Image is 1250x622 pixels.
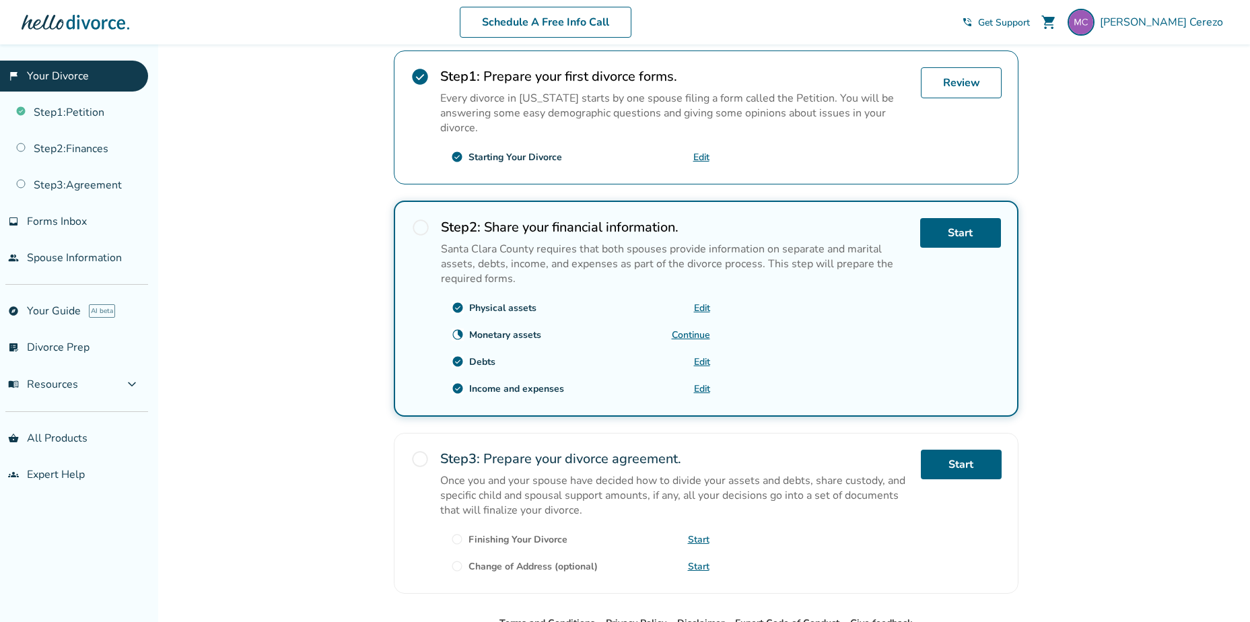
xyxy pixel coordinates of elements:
[8,216,19,227] span: inbox
[8,377,78,392] span: Resources
[921,67,1002,98] a: Review
[8,342,19,353] span: list_alt_check
[451,533,463,545] span: radio_button_unchecked
[451,560,463,572] span: radio_button_unchecked
[694,302,710,314] a: Edit
[694,382,710,395] a: Edit
[921,450,1002,479] a: Start
[978,16,1030,29] span: Get Support
[411,450,429,469] span: radio_button_unchecked
[441,218,909,236] h2: Share your financial information.
[441,218,481,236] strong: Step 2 :
[468,151,562,164] div: Starting Your Divorce
[469,329,541,341] div: Monetary assets
[469,302,536,314] div: Physical assets
[441,242,909,286] p: Santa Clara County requires that both spouses provide information on separate and marital assets,...
[440,450,480,468] strong: Step 3 :
[688,560,709,573] a: Start
[460,7,631,38] a: Schedule A Free Info Call
[962,16,1030,29] a: phone_in_talkGet Support
[124,376,140,392] span: expand_more
[8,71,19,81] span: flag_2
[411,218,430,237] span: radio_button_unchecked
[452,302,464,314] span: check_circle
[452,382,464,394] span: check_circle
[694,355,710,368] a: Edit
[962,17,973,28] span: phone_in_talk
[452,355,464,368] span: check_circle
[1183,557,1250,622] iframe: Chat Widget
[469,382,564,395] div: Income and expenses
[8,379,19,390] span: menu_book
[411,67,429,86] span: check_circle
[920,218,1001,248] a: Start
[1041,14,1057,30] span: shopping_cart
[8,252,19,263] span: people
[8,469,19,480] span: groups
[1068,9,1095,36] img: mcerezogt@gmail.com
[1100,15,1228,30] span: [PERSON_NAME] Cerezo
[469,355,495,368] div: Debts
[440,450,910,468] h2: Prepare your divorce agreement.
[440,67,480,85] strong: Step 1 :
[451,151,463,163] span: check_circle
[468,560,598,573] div: Change of Address (optional)
[440,473,910,518] p: Once you and your spouse have decided how to divide your assets and debts, share custody, and spe...
[440,91,910,135] p: Every divorce in [US_STATE] starts by one spouse filing a form called the Petition. You will be a...
[27,214,87,229] span: Forms Inbox
[468,533,567,546] div: Finishing Your Divorce
[452,329,464,341] span: clock_loader_40
[8,433,19,444] span: shopping_basket
[440,67,910,85] h2: Prepare your first divorce forms.
[672,329,710,341] a: Continue
[693,151,709,164] a: Edit
[89,304,115,318] span: AI beta
[688,533,709,546] a: Start
[8,306,19,316] span: explore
